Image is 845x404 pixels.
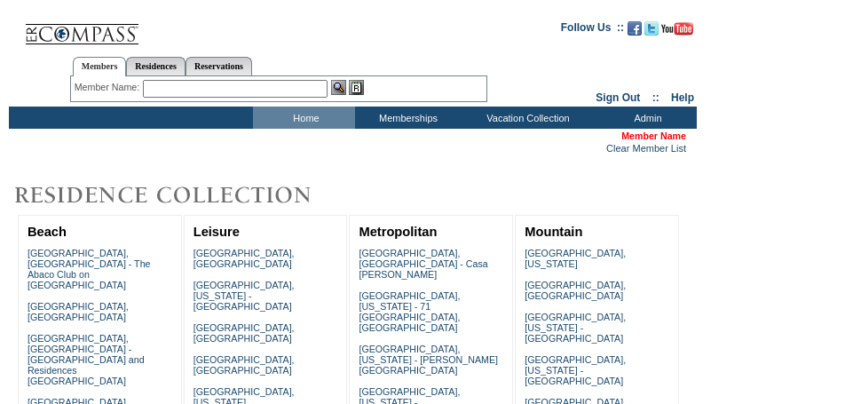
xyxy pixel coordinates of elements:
[595,107,697,129] td: Admin
[596,91,640,104] a: Sign Out
[73,57,127,76] a: Members
[9,178,355,213] img: Destinations by Exclusive Resorts
[28,225,67,239] a: Beach
[671,91,694,104] a: Help
[644,27,659,37] a: Follow us on Twitter
[525,248,626,269] a: [GEOGRAPHIC_DATA], [US_STATE]
[644,21,659,36] img: Follow us on Twitter
[28,301,129,322] a: [GEOGRAPHIC_DATA], [GEOGRAPHIC_DATA]
[525,354,626,386] a: [GEOGRAPHIC_DATA], [US_STATE] - [GEOGRAPHIC_DATA]
[561,20,624,41] td: Follow Us ::
[628,27,642,37] a: Become our fan on Facebook
[359,344,498,376] a: [GEOGRAPHIC_DATA], [US_STATE] - [PERSON_NAME][GEOGRAPHIC_DATA]
[652,91,659,104] span: ::
[24,9,139,45] img: Compass Home
[126,57,186,75] a: Residences
[355,107,457,129] td: Memberships
[28,333,145,386] a: [GEOGRAPHIC_DATA], [GEOGRAPHIC_DATA] - [GEOGRAPHIC_DATA] and Residences [GEOGRAPHIC_DATA]
[359,248,487,280] a: [GEOGRAPHIC_DATA], [GEOGRAPHIC_DATA] - Casa [PERSON_NAME]
[359,225,437,239] a: Metropolitan
[193,354,295,376] a: [GEOGRAPHIC_DATA], [GEOGRAPHIC_DATA]
[525,225,582,239] a: Mountain
[661,27,693,37] a: Subscribe to our YouTube Channel
[525,312,626,344] a: [GEOGRAPHIC_DATA], [US_STATE] - [GEOGRAPHIC_DATA]
[628,21,642,36] img: Become our fan on Facebook
[75,80,143,95] div: Member Name:
[632,143,686,154] a: Member List
[457,107,595,129] td: Vacation Collection
[525,280,626,301] a: [GEOGRAPHIC_DATA], [GEOGRAPHIC_DATA]
[331,80,346,95] img: View
[253,107,355,129] td: Home
[28,248,151,290] a: [GEOGRAPHIC_DATA], [GEOGRAPHIC_DATA] - The Abaco Club on [GEOGRAPHIC_DATA]
[606,143,629,154] a: Clear
[9,27,23,28] img: i.gif
[193,225,240,239] a: Leisure
[193,322,295,344] a: [GEOGRAPHIC_DATA], [GEOGRAPHIC_DATA]
[193,280,295,312] a: [GEOGRAPHIC_DATA], [US_STATE] - [GEOGRAPHIC_DATA]
[193,248,295,269] a: [GEOGRAPHIC_DATA], [GEOGRAPHIC_DATA]
[349,80,364,95] img: Reservations
[359,290,460,333] a: [GEOGRAPHIC_DATA], [US_STATE] - 71 [GEOGRAPHIC_DATA], [GEOGRAPHIC_DATA]
[661,22,693,36] img: Subscribe to our YouTube Channel
[621,131,686,141] span: Member Name
[186,57,252,75] a: Reservations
